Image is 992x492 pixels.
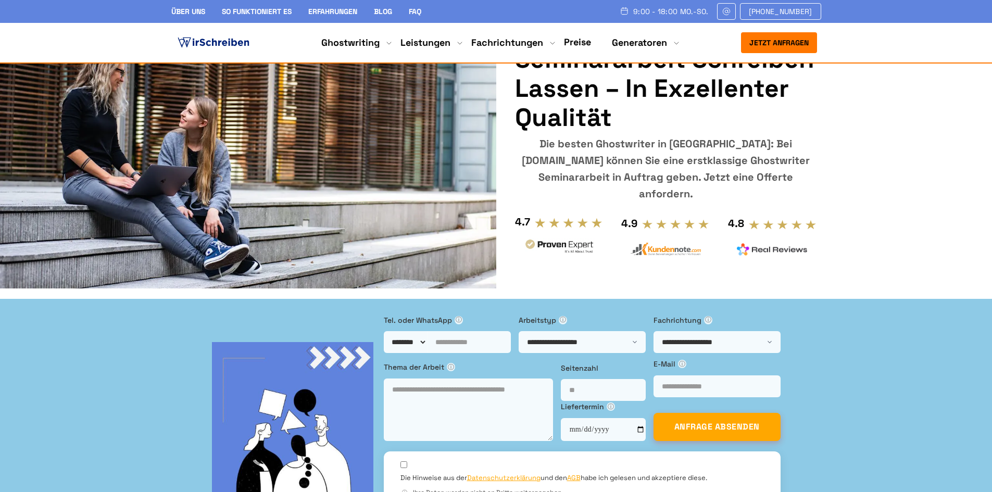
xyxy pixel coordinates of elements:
a: Preise [564,36,591,48]
span: ⓘ [559,316,567,324]
img: logo ghostwriter-österreich [175,35,252,51]
img: Email [722,7,731,16]
span: ⓘ [455,316,463,324]
div: 4.8 [728,215,744,232]
a: Blog [374,7,392,16]
img: stars [748,219,817,231]
h1: Seminararbeit Schreiben Lassen – in exzellenter Qualität [515,45,817,132]
a: Leistungen [400,36,450,49]
a: AGB [567,473,581,482]
label: Tel. oder WhatsApp [384,314,511,326]
a: Über uns [171,7,205,16]
label: Fachrichtung [654,314,781,326]
a: Ghostwriting [321,36,380,49]
label: Arbeitstyp [519,314,646,326]
img: realreviews [737,243,808,256]
span: ⓘ [678,360,686,368]
span: ⓘ [607,402,615,411]
a: Erfahrungen [308,7,357,16]
a: Generatoren [612,36,667,49]
label: E-Mail [654,358,781,370]
img: Schedule [620,7,629,15]
span: ⓘ [704,316,712,324]
button: Jetzt anfragen [741,32,817,53]
div: Die besten Ghostwriter in [GEOGRAPHIC_DATA]: Bei [DOMAIN_NAME] können Sie eine erstklassige Ghost... [515,135,817,202]
button: ANFRAGE ABSENDEN [654,413,781,441]
label: Die Hinweise aus der und den habe ich gelesen und akzeptiere diese. [400,473,707,483]
img: stars [534,217,602,229]
a: Datenschutzerklärung [467,473,541,482]
span: ⓘ [447,363,455,371]
label: Thema der Arbeit [384,361,553,373]
a: So funktioniert es [222,7,292,16]
label: Seitenzahl [561,362,646,374]
img: kundennote [630,242,701,256]
img: stars [642,219,710,230]
div: 4.9 [621,215,637,232]
div: 4.7 [515,213,530,230]
a: Fachrichtungen [471,36,543,49]
span: 9:00 - 18:00 Mo.-So. [633,7,709,16]
a: [PHONE_NUMBER] [740,3,821,20]
img: provenexpert [524,238,595,257]
span: [PHONE_NUMBER] [749,7,812,16]
a: FAQ [409,7,421,16]
label: Liefertermin [561,401,646,412]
